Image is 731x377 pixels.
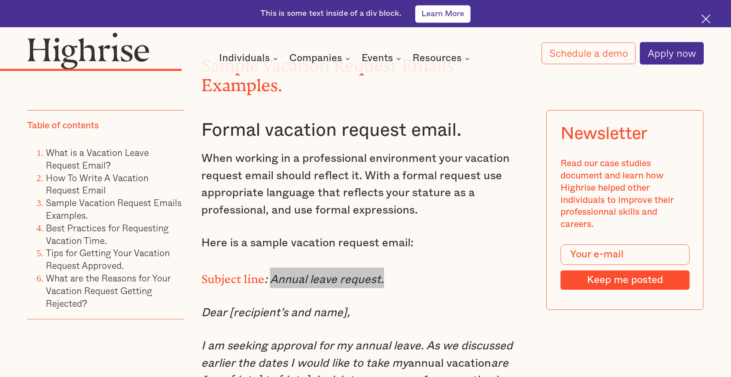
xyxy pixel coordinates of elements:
img: Highrise logo [27,32,150,69]
div: This is some text inside of a div block. [261,8,401,19]
form: Modal Form [560,244,689,289]
div: Newsletter [560,124,647,144]
a: How To Write A Vacation Request Email [46,170,148,197]
a: Learn More [415,5,470,23]
em: : Annual leave request. [264,274,384,285]
div: Events [362,54,393,63]
a: Tips for Getting Your Vacation Request Approved. [46,246,170,272]
a: Sample Vacation Request Emails Examples. [46,195,182,222]
a: Best Practices for Requesting Vacation Time. [46,220,169,247]
div: Companies [289,54,352,63]
div: Resources [412,54,472,63]
a: Apply now [640,42,703,64]
div: Events [362,54,403,63]
input: Your e-mail [560,244,689,264]
div: Resources [412,54,462,63]
div: Companies [289,54,342,63]
div: Individuals [219,54,280,63]
div: Table of contents [27,119,99,131]
em: Dear [recipient’s and name], [201,307,350,319]
strong: Subject line [201,272,264,280]
div: Read our case studies document and learn how Highrise helped other individuals to improve their p... [560,158,689,231]
h3: Formal vacation request email. [201,119,530,142]
em: I am seeking approval for my annual leave. As we discussed earlier the dates I would like to take my [201,340,513,369]
a: What is a Vacation Leave Request Email? [46,145,149,172]
input: Keep me posted [560,270,689,290]
div: Individuals [219,54,270,63]
p: Here is a sample vacation request email: [201,234,530,251]
a: What are the Reasons for Your Vacation Request Getting Rejected? [46,270,171,310]
img: Cross icon [701,14,710,23]
a: Schedule a demo [542,42,635,64]
p: When working in a professional environment your vacation request email should reflect it. With a ... [201,150,530,219]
